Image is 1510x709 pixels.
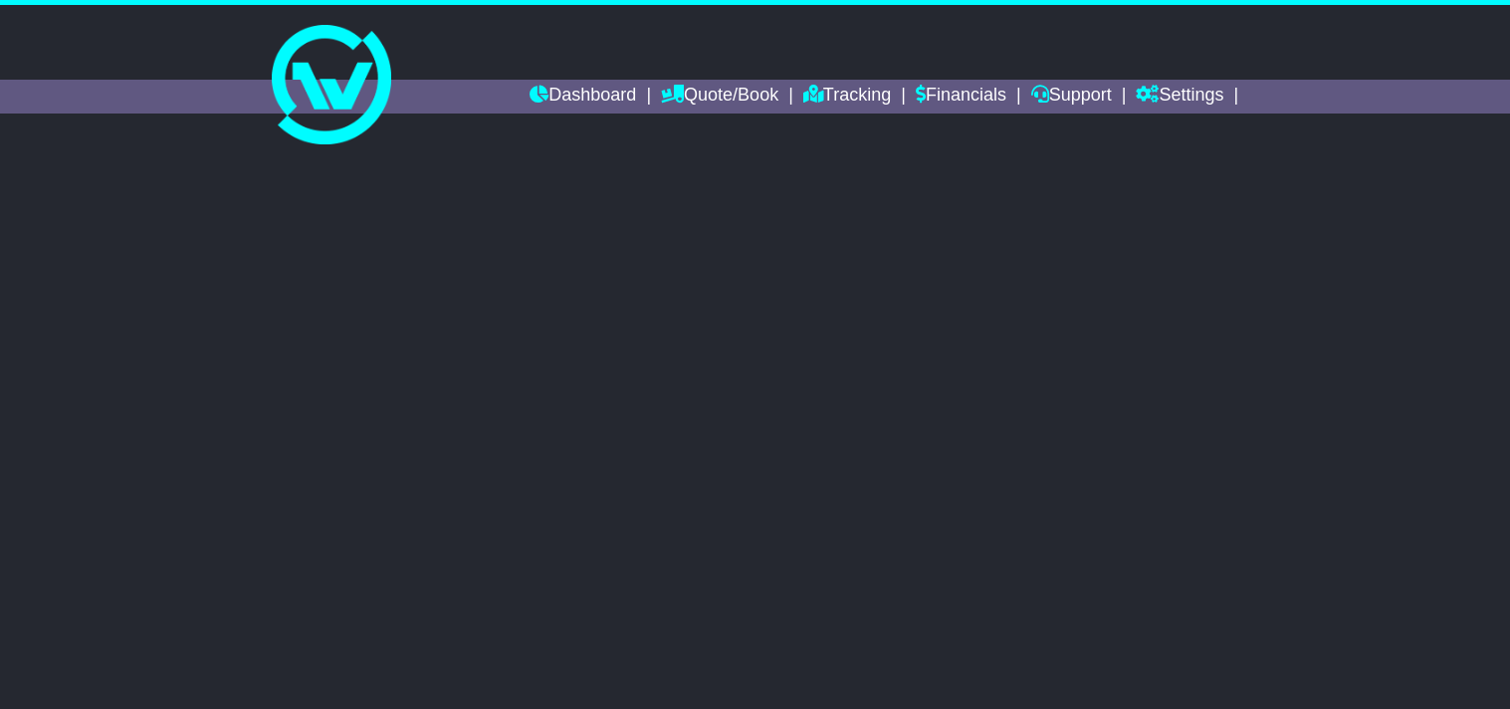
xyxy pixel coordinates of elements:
[916,80,1006,114] a: Financials
[661,80,778,114] a: Quote/Book
[803,80,891,114] a: Tracking
[530,80,636,114] a: Dashboard
[1031,80,1112,114] a: Support
[1136,80,1223,114] a: Settings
